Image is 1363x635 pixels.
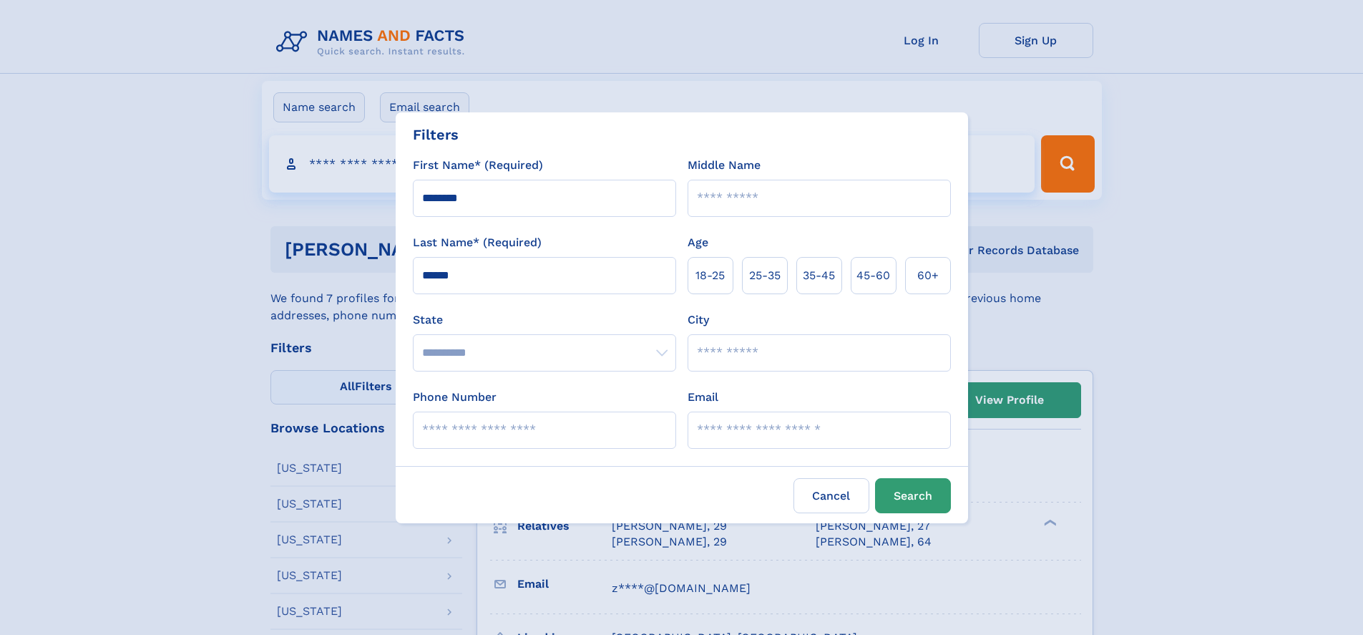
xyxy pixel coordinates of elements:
[917,267,939,284] span: 60+
[856,267,890,284] span: 45‑60
[875,478,951,513] button: Search
[413,311,676,329] label: State
[413,124,459,145] div: Filters
[688,157,761,174] label: Middle Name
[749,267,781,284] span: 25‑35
[413,157,543,174] label: First Name* (Required)
[803,267,835,284] span: 35‑45
[413,234,542,251] label: Last Name* (Required)
[793,478,869,513] label: Cancel
[688,311,709,329] label: City
[688,389,718,406] label: Email
[413,389,497,406] label: Phone Number
[688,234,708,251] label: Age
[695,267,725,284] span: 18‑25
